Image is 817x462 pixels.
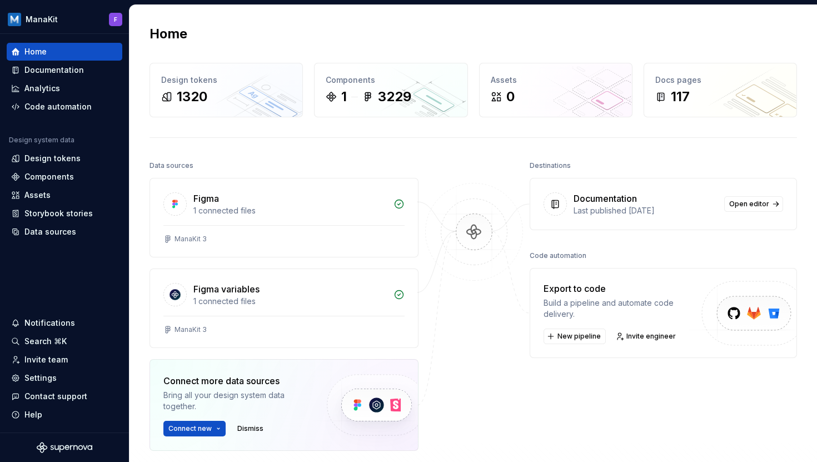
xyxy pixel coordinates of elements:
div: Invite team [24,354,68,365]
div: Assets [491,74,621,86]
a: Open editor [724,196,783,212]
a: Code automation [7,98,122,116]
a: Data sources [7,223,122,241]
a: Assets0 [479,63,632,117]
button: Contact support [7,388,122,405]
div: Code automation [24,101,92,112]
a: Analytics [7,80,122,97]
div: ManaKit 3 [175,325,207,334]
svg: Supernova Logo [37,442,92,453]
button: Search ⌘K [7,332,122,350]
div: ManaKit [26,14,58,25]
button: ManaKitF [2,7,127,31]
button: Dismiss [232,421,268,436]
div: Search ⌘K [24,336,67,347]
div: Figma [193,192,219,205]
a: Figma variables1 connected filesManaKit 3 [150,269,419,348]
div: Design system data [9,136,74,145]
div: Docs pages [655,74,785,86]
div: Components [24,171,74,182]
div: Documentation [574,192,637,205]
a: Settings [7,369,122,387]
a: Documentation [7,61,122,79]
a: Storybook stories [7,205,122,222]
span: Connect new [168,424,212,433]
div: Contact support [24,391,87,402]
div: Build a pipeline and automate code delivery. [544,297,701,320]
div: Settings [24,372,57,384]
div: Design tokens [24,153,81,164]
div: 117 [671,88,690,106]
button: Notifications [7,314,122,332]
div: 1 [341,88,347,106]
div: Export to code [544,282,701,295]
button: Help [7,406,122,424]
div: 1 connected files [193,296,387,307]
a: Components [7,168,122,186]
button: Connect new [163,421,226,436]
div: Notifications [24,317,75,329]
a: Assets [7,186,122,204]
div: Connect more data sources [163,374,308,388]
span: New pipeline [557,332,601,341]
img: 444e3117-43a1-4503-92e6-3e31d1175a78.png [8,13,21,26]
div: Figma variables [193,282,260,296]
a: Design tokens [7,150,122,167]
div: Home [24,46,47,57]
div: Bring all your design system data together. [163,390,308,412]
div: Analytics [24,83,60,94]
span: Dismiss [237,424,263,433]
div: Data sources [150,158,193,173]
div: Destinations [530,158,571,173]
div: Data sources [24,226,76,237]
span: Open editor [729,200,769,208]
button: New pipeline [544,329,606,344]
div: 1 connected files [193,205,387,216]
a: Docs pages117 [644,63,797,117]
div: 3229 [378,88,411,106]
a: Figma1 connected filesManaKit 3 [150,178,419,257]
a: Components13229 [314,63,467,117]
div: 1320 [177,88,207,106]
div: 0 [506,88,515,106]
div: Code automation [530,248,586,264]
span: Invite engineer [626,332,676,341]
h2: Home [150,25,187,43]
div: Assets [24,190,51,201]
div: Storybook stories [24,208,93,219]
div: Documentation [24,64,84,76]
a: Invite engineer [612,329,681,344]
div: ManaKit 3 [175,235,207,244]
div: Help [24,409,42,420]
a: Invite team [7,351,122,369]
div: Components [326,74,456,86]
div: F [114,15,117,24]
div: Last published [DATE] [574,205,718,216]
a: Design tokens1320 [150,63,303,117]
a: Home [7,43,122,61]
div: Design tokens [161,74,291,86]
